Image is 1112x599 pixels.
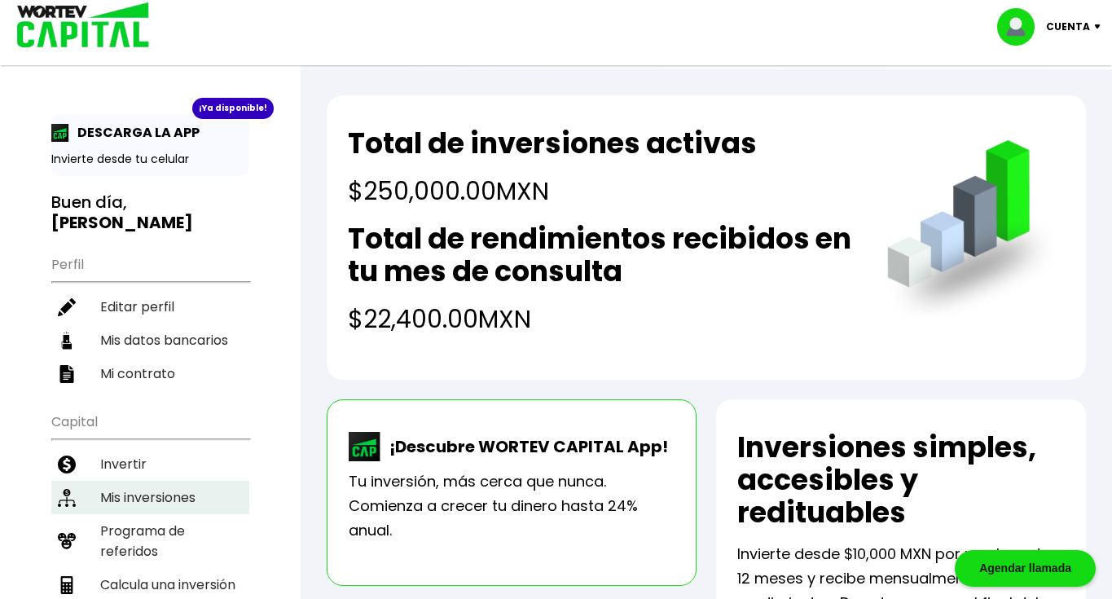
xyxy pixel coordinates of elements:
h4: $250,000.00 MXN [348,173,757,209]
ul: Perfil [51,246,249,390]
img: icon-down [1090,24,1112,29]
img: contrato-icon.f2db500c.svg [58,365,76,383]
img: recomiendanos-icon.9b8e9327.svg [58,532,76,550]
img: wortev-capital-app-icon [349,432,381,461]
h3: Buen día, [51,192,249,233]
a: Editar perfil [51,290,249,324]
div: ¡Ya disponible! [192,98,274,119]
h2: Total de inversiones activas [348,127,757,160]
p: Cuenta [1046,15,1090,39]
img: grafica.516fef24.png [880,140,1065,325]
p: Tu inversión, más cerca que nunca. Comienza a crecer tu dinero hasta 24% anual. [349,469,675,543]
a: Invertir [51,447,249,481]
img: editar-icon.952d3147.svg [58,298,76,316]
img: profile-image [997,8,1046,46]
img: inversiones-icon.6695dc30.svg [58,489,76,507]
img: app-icon [51,124,69,142]
img: invertir-icon.b3b967d7.svg [58,456,76,473]
p: DESCARGA LA APP [69,122,200,143]
p: Invierte desde tu celular [51,151,249,168]
div: Agendar llamada [955,550,1096,587]
a: Mis inversiones [51,481,249,514]
h4: $22,400.00 MXN [348,301,855,337]
p: ¡Descubre WORTEV CAPITAL App! [381,434,668,459]
a: Programa de referidos [51,514,249,568]
a: Mis datos bancarios [51,324,249,357]
a: Mi contrato [51,357,249,390]
h2: Inversiones simples, accesibles y redituables [737,431,1065,529]
h2: Total de rendimientos recibidos en tu mes de consulta [348,222,855,288]
b: [PERSON_NAME] [51,211,193,234]
img: calculadora-icon.17d418c4.svg [58,576,76,594]
img: datos-icon.10cf9172.svg [58,332,76,350]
